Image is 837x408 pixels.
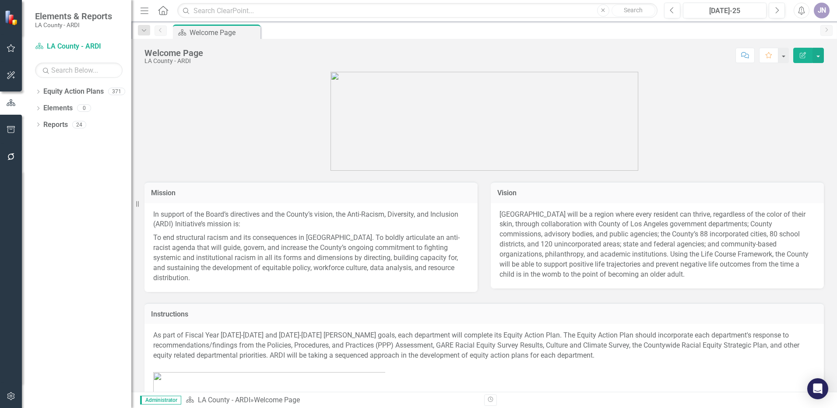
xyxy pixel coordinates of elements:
[35,63,123,78] input: Search Below...
[140,396,181,404] span: Administrator
[177,3,658,18] input: Search ClearPoint...
[151,310,817,318] h3: Instructions
[108,88,125,95] div: 371
[186,395,478,405] div: »
[153,231,469,283] p: To end structural racism and its consequences in [GEOGRAPHIC_DATA]. To boldly articulate an anti-...
[499,210,815,280] div: [GEOGRAPHIC_DATA] will be a region where every resident can thrive, regardless of the color of th...
[686,6,763,16] div: [DATE]-25
[254,396,300,404] div: Welcome Page
[612,4,655,17] button: Search
[153,210,469,232] p: In support of the Board’s directives and the County’s vision, the Anti-Racism, Diversity, and Inc...
[198,396,250,404] a: LA County - ARDI
[35,21,112,28] small: LA County - ARDI
[331,72,638,171] img: 3CEO_Initiative%20Logos-ARDI_2023.png
[144,58,203,64] div: LA County - ARDI
[43,103,73,113] a: Elements
[497,189,817,197] h3: Vision
[624,7,643,14] span: Search
[153,331,815,362] p: As part of Fiscal Year [DATE]-[DATE] and [DATE]-[DATE] [PERSON_NAME] goals, each department will ...
[814,3,830,18] button: JN
[151,189,471,197] h3: Mission
[35,42,123,52] a: LA County - ARDI
[35,11,112,21] span: Elements & Reports
[683,3,767,18] button: [DATE]-25
[43,120,68,130] a: Reports
[72,121,86,128] div: 24
[190,27,258,38] div: Welcome Page
[144,48,203,58] div: Welcome Page
[807,378,828,399] div: Open Intercom Messenger
[43,87,104,97] a: Equity Action Plans
[4,10,20,25] img: ClearPoint Strategy
[77,105,91,112] div: 0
